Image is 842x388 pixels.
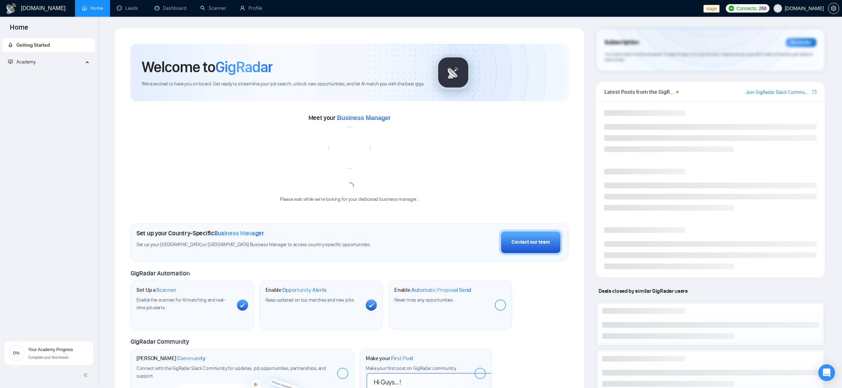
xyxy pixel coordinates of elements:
[142,81,425,88] span: We're excited to have you on board. Get ready to streamline your job search, unlock new opportuni...
[266,297,355,303] span: Keep updated on top matches and new jobs.
[499,229,562,255] button: Contact our team
[759,5,767,12] span: 266
[8,43,13,47] span: rocket
[8,59,36,65] span: Academy
[344,181,355,192] span: loading
[8,59,13,64] span: fund-projection-screen
[596,285,690,297] span: Deals closed by similar GigRadar users
[156,287,176,294] span: Scanner
[812,89,817,95] a: export
[746,89,811,96] a: Join GigRadar Slack Community
[28,356,69,359] span: Complete your first lesson
[136,297,225,311] span: Enable the scanner for AI matching and real-time job alerts.
[155,5,186,11] a: dashboardDashboard
[391,355,413,362] span: First Post
[177,355,206,362] span: Community
[136,355,206,362] h1: [PERSON_NAME]
[703,5,719,13] span: stage
[282,287,327,294] span: Opportunity Alerts
[136,229,264,237] h1: Set up your Country-Specific
[366,355,413,362] h1: Make your
[604,88,674,96] span: Latest Posts from the GigRadar Community
[117,5,141,11] a: messageLeads
[512,238,550,246] div: Contact our team
[83,372,90,379] span: double-left
[136,242,392,248] span: Set up your [GEOGRAPHIC_DATA] or [GEOGRAPHIC_DATA] Business Manager to access country-specific op...
[337,114,391,121] span: Business Manager
[828,3,839,14] button: setting
[394,287,471,294] h1: Enable
[2,72,95,76] li: Academy Homepage
[394,297,454,303] span: Never miss any opportunities.
[276,196,423,203] div: Please wait while we're looking for your dedicated business manager...
[28,347,73,352] span: Your Academy Progress
[736,5,757,12] span: Connects:
[16,42,50,48] span: Getting Started
[4,22,34,37] span: Home
[131,269,189,277] span: GigRadar Automation
[818,364,835,381] div: Open Intercom Messenger
[82,5,103,11] a: homeHome
[729,6,734,11] img: upwork-logo.png
[214,229,264,237] span: Business Manager
[329,127,371,169] img: error
[366,365,456,371] span: Make your first post on GigRadar community.
[436,55,471,90] img: gigradar-logo.png
[6,3,17,14] img: logo
[775,6,780,11] span: user
[200,5,226,11] a: searchScanner
[604,52,812,63] span: Your subscription will be renewed. To keep things running smoothly, make sure your payment method...
[266,287,327,294] h1: Enable
[2,38,95,52] li: Getting Started
[308,114,391,122] span: Meet your
[411,287,471,294] span: Automatic Proposal Send
[240,5,262,11] a: userProfile
[16,59,36,65] span: Academy
[136,365,326,379] span: Connect with the GigRadar Slack Community for updates, job opportunities, partnerships, and support.
[8,351,25,355] span: 0%
[604,37,639,48] span: Subscription
[131,338,189,345] span: GigRadar Community
[215,58,273,76] span: GigRadar
[786,38,817,47] div: Reminder
[136,287,176,294] h1: Set Up a
[142,58,273,76] h1: Welcome to
[828,6,839,11] a: setting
